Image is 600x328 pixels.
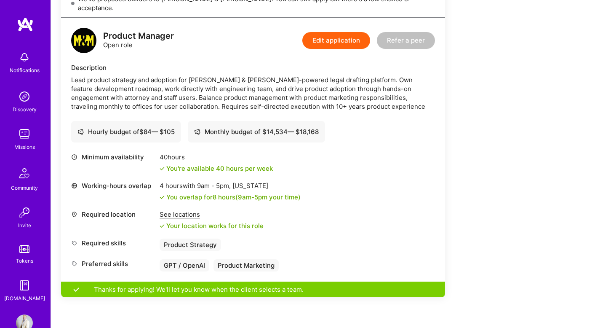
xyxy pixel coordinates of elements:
i: icon Check [160,195,165,200]
div: You overlap for 8 hours ( your time) [166,193,301,202]
i: icon Cash [194,129,200,135]
img: teamwork [16,126,33,142]
span: 9am - 5pm [238,193,267,201]
button: Refer a peer [377,32,435,49]
span: 9am - 5pm , [195,182,232,190]
div: Required location [71,210,155,219]
div: Discovery [13,105,37,114]
i: icon Cash [77,129,84,135]
i: icon World [71,183,77,189]
i: icon Clock [71,154,77,160]
i: icon Tag [71,240,77,246]
div: Monthly budget of $ 14,534 — $ 18,168 [194,127,319,136]
div: [DOMAIN_NAME] [4,294,45,303]
button: Edit application [302,32,370,49]
i: icon Check [160,223,165,229]
div: Thanks for applying! We'll let you know when the client selects a team. [61,282,445,297]
div: 4 hours with [US_STATE] [160,181,301,190]
div: You're available 40 hours per week [160,164,273,173]
i: icon Location [71,211,77,218]
div: Community [11,183,38,192]
div: Hourly budget of $ 84 — $ 105 [77,127,175,136]
div: Product Strategy [160,239,221,251]
img: Community [14,163,35,183]
img: logo [71,28,96,53]
div: Description [71,63,435,72]
div: 40 hours [160,153,273,161]
div: Lead product strategy and adoption for [PERSON_NAME] & [PERSON_NAME]-powered legal drafting platf... [71,75,435,111]
div: Working-hours overlap [71,181,155,190]
i: icon Tag [71,261,77,267]
div: Product Marketing [213,259,279,272]
img: logo [17,17,34,32]
img: discovery [16,88,33,105]
div: Required skills [71,239,155,247]
i: icon Check [160,166,165,171]
img: tokens [19,245,29,253]
img: guide book [16,277,33,294]
div: Tokens [16,256,33,265]
div: Product Manager [103,32,174,40]
div: GPT / OpenAI [160,259,209,272]
div: Minimum availability [71,153,155,161]
img: Invite [16,204,33,221]
div: Notifications [10,66,40,75]
div: Invite [18,221,31,230]
div: Preferred skills [71,259,155,268]
img: bell [16,49,33,66]
div: Missions [14,142,35,151]
div: Open role [103,32,174,49]
div: Your location works for this role [160,221,264,230]
div: See locations [160,210,264,219]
